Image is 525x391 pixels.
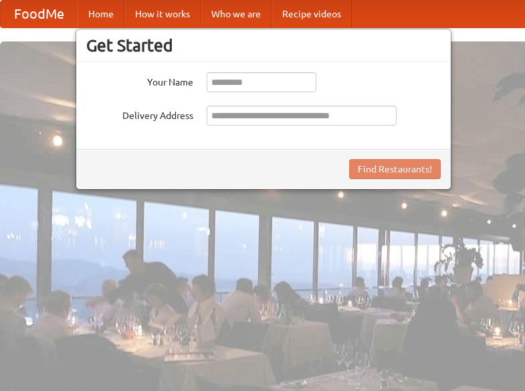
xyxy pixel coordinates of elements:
[201,1,272,27] a: Who we are
[86,72,193,89] label: Your Name
[1,1,78,27] a: FoodMe
[78,1,124,27] a: Home
[124,1,201,27] a: How it works
[86,35,441,55] h3: Get Started
[272,1,352,27] a: Recipe videos
[349,159,441,179] button: Find Restaurants!
[86,106,193,122] label: Delivery Address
